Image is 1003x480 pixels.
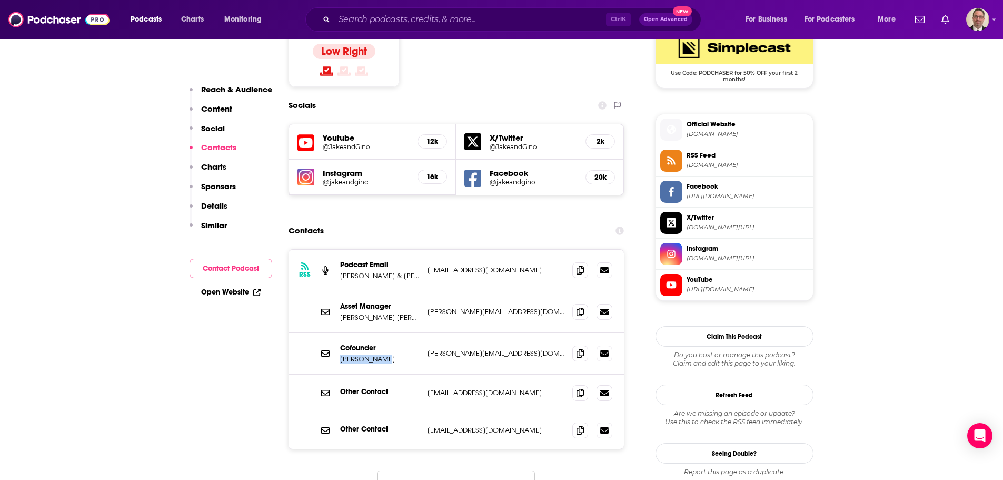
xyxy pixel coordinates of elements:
p: [PERSON_NAME] [340,355,419,364]
span: Ctrl K [606,13,631,26]
button: open menu [798,11,870,28]
span: X/Twitter [687,213,809,222]
button: Social [190,123,225,143]
p: [EMAIL_ADDRESS][DOMAIN_NAME] [428,426,564,435]
a: @jakeandgino [323,178,410,186]
h5: 20k [594,173,606,182]
span: instagram.com/jakeandgino [687,254,809,262]
img: iconImage [297,169,314,185]
button: open menu [123,11,175,28]
span: Logged in as PercPodcast [966,8,989,31]
p: Contacts [201,142,236,152]
span: Official Website [687,120,809,129]
span: Charts [181,12,204,27]
button: Reach & Audience [190,84,272,104]
p: Similar [201,220,227,230]
button: Sponsors [190,181,236,201]
img: SimpleCast Deal: Use Code: PODCHASER for 50% OFF your first 2 months! [656,32,813,64]
button: Show profile menu [966,8,989,31]
a: Facebook[URL][DOMAIN_NAME] [660,181,809,203]
span: New [673,6,692,16]
button: open menu [217,11,275,28]
a: X/Twitter[DOMAIN_NAME][URL] [660,212,809,234]
a: Show notifications dropdown [937,11,954,28]
h5: 2k [594,137,606,146]
p: [PERSON_NAME] [PERSON_NAME] [340,313,419,322]
p: Other Contact [340,387,419,396]
h3: RSS [299,270,311,279]
button: Charts [190,162,226,181]
span: Open Advanced [644,17,688,22]
span: More [878,12,896,27]
h5: @jakeandgino [490,178,577,186]
span: jakeandgino.com [687,130,809,138]
a: Open Website [201,288,261,297]
span: RSS Feed [687,151,809,160]
img: User Profile [966,8,989,31]
p: [EMAIL_ADDRESS][DOMAIN_NAME] [428,388,564,397]
a: Seeing Double? [656,443,813,464]
button: open menu [738,11,800,28]
span: YouTube [687,275,809,285]
a: Podchaser - Follow, Share and Rate Podcasts [8,9,110,30]
h5: X/Twitter [490,133,577,143]
p: Content [201,104,232,114]
button: Refresh Feed [656,385,813,405]
p: Asset Manager [340,302,419,311]
span: https://www.youtube.com/@JakeandGino [687,286,809,293]
h5: Instagram [323,168,410,178]
a: Show notifications dropdown [911,11,929,28]
a: SimpleCast Deal: Use Code: PODCHASER for 50% OFF your first 2 months! [656,32,813,82]
button: Open AdvancedNew [639,13,692,26]
p: Sponsors [201,181,236,191]
button: open menu [870,11,909,28]
button: Similar [190,220,227,240]
span: Monitoring [224,12,262,27]
span: For Podcasters [805,12,855,27]
span: Facebook [687,182,809,191]
p: Podcast Email [340,260,419,269]
span: twitter.com/JakeandGino [687,223,809,231]
p: Details [201,201,227,211]
h2: Socials [289,95,316,115]
input: Search podcasts, credits, & more... [334,11,606,28]
span: Do you host or manage this podcast? [656,351,813,359]
h2: Contacts [289,221,324,241]
span: Podcasts [131,12,162,27]
p: Cofounder [340,344,419,352]
p: [EMAIL_ADDRESS][DOMAIN_NAME] [428,266,564,275]
button: Content [190,104,232,123]
div: Report this page as a duplicate. [656,468,813,476]
div: Are we missing an episode or update? Use this to check the RSS feed immediately. [656,409,813,426]
a: Charts [174,11,210,28]
h5: 16k [426,172,438,181]
p: [PERSON_NAME][EMAIL_ADDRESS][DOMAIN_NAME] [428,349,564,358]
span: Instagram [687,244,809,253]
button: Details [190,201,227,220]
h5: Facebook [490,168,577,178]
h5: 12k [426,137,438,146]
div: Claim and edit this page to your liking. [656,351,813,368]
a: YouTube[URL][DOMAIN_NAME] [660,274,809,296]
div: Search podcasts, credits, & more... [315,7,711,32]
p: Reach & Audience [201,84,272,94]
span: feeds.simplecast.com [687,161,809,169]
span: For Business [746,12,787,27]
h5: Youtube [323,133,410,143]
a: Instagram[DOMAIN_NAME][URL] [660,243,809,265]
p: Charts [201,162,226,172]
p: [PERSON_NAME][EMAIL_ADDRESS][DOMAIN_NAME] [428,307,564,316]
a: Official Website[DOMAIN_NAME] [660,119,809,141]
p: Other Contact [340,425,419,434]
a: @JakeandGino [323,143,410,151]
button: Contact Podcast [190,259,272,278]
span: Use Code: PODCHASER for 50% OFF your first 2 months! [656,64,813,83]
a: @JakeandGino [490,143,577,151]
div: Open Intercom Messenger [967,423,992,448]
span: https://www.facebook.com/jakeandgino [687,192,809,200]
h4: Low Right [321,45,367,58]
button: Contacts [190,142,236,162]
p: [PERSON_NAME] & [PERSON_NAME] [340,271,419,280]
